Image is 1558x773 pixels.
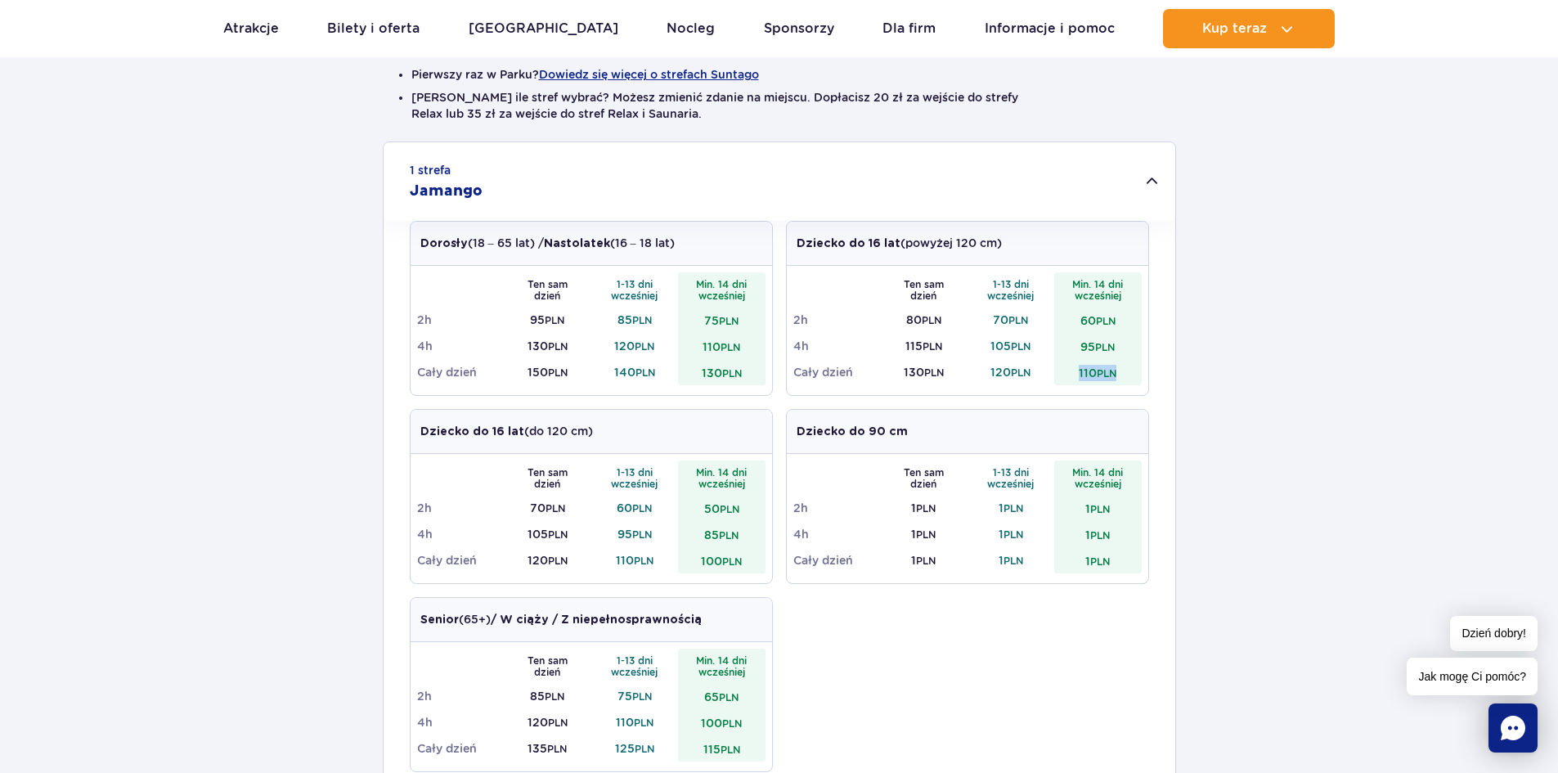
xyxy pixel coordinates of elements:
a: Sponsorzy [764,9,834,48]
td: Cały dzień [417,547,505,573]
strong: Dziecko do 90 cm [797,426,908,438]
td: 1 [880,521,968,547]
td: 1 [880,495,968,521]
small: PLN [547,743,567,755]
small: PLN [720,503,739,515]
a: [GEOGRAPHIC_DATA] [469,9,618,48]
li: Pierwszy raz w Parku? [411,66,1147,83]
small: PLN [548,717,568,729]
small: PLN [1011,366,1030,379]
strong: Nastolatek [544,238,610,249]
td: 1 [1054,521,1142,547]
small: PLN [1008,314,1028,326]
td: 140 [591,359,679,385]
td: 70 [504,495,591,521]
td: 2h [793,307,881,333]
td: 1 [968,521,1055,547]
a: Dla firm [882,9,936,48]
strong: / W ciąży / Z niepełnosprawnością [491,614,702,626]
small: PLN [1090,555,1110,568]
small: PLN [548,528,568,541]
a: Nocleg [667,9,715,48]
a: Informacje i pomoc [985,9,1115,48]
td: 110 [591,547,679,573]
td: 110 [591,709,679,735]
td: 2h [417,683,505,709]
td: 1 [880,547,968,573]
td: 95 [591,521,679,547]
small: PLN [721,744,740,756]
button: Dowiedz się więcej o strefach Suntago [539,68,759,81]
small: PLN [1097,367,1116,380]
th: 1-13 dni wcześniej [591,272,679,307]
a: Atrakcje [223,9,279,48]
small: PLN [1090,503,1110,515]
span: Jak mogę Ci pomóc? [1407,658,1538,695]
td: 75 [591,683,679,709]
td: 4h [417,521,505,547]
small: PLN [546,502,565,515]
small: 1 strefa [410,162,451,178]
small: PLN [1095,341,1115,353]
small: PLN [924,366,944,379]
span: Dzień dobry! [1450,616,1538,651]
small: PLN [548,366,568,379]
td: 95 [1054,333,1142,359]
th: Min. 14 dni wcześniej [678,461,766,495]
small: PLN [719,691,739,703]
td: 1 [1054,495,1142,521]
td: 50 [678,495,766,521]
p: (do 120 cm) [420,423,593,440]
td: 100 [678,709,766,735]
th: 1-13 dni wcześniej [968,461,1055,495]
small: PLN [1003,528,1023,541]
td: 130 [678,359,766,385]
small: PLN [1096,315,1116,327]
td: 130 [504,333,591,359]
td: 120 [504,709,591,735]
td: 60 [591,495,679,521]
th: 1-13 dni wcześniej [591,649,679,683]
th: Ten sam dzień [504,649,591,683]
td: 4h [793,333,881,359]
td: 75 [678,307,766,333]
th: Ten sam dzień [504,272,591,307]
small: PLN [635,340,654,353]
td: 120 [591,333,679,359]
small: PLN [545,690,564,703]
small: PLN [722,555,742,568]
a: Bilety i oferta [327,9,420,48]
li: [PERSON_NAME] ile stref wybrać? Możesz zmienić zdanie na miejscu. Dopłacisz 20 zł za wejście do s... [411,89,1147,122]
td: 105 [504,521,591,547]
td: Cały dzień [417,359,505,385]
p: (powyżej 120 cm) [797,235,1002,252]
small: PLN [721,341,740,353]
small: PLN [632,528,652,541]
th: Min. 14 dni wcześniej [1054,461,1142,495]
td: 4h [793,521,881,547]
td: 65 [678,683,766,709]
small: PLN [1003,555,1023,567]
small: PLN [545,314,564,326]
small: PLN [632,314,652,326]
span: Kup teraz [1202,21,1267,36]
td: 1 [1054,547,1142,573]
small: PLN [722,367,742,380]
small: PLN [719,529,739,542]
small: PLN [635,743,654,755]
td: 115 [880,333,968,359]
p: (65+) [420,611,702,628]
td: 130 [880,359,968,385]
td: 2h [793,495,881,521]
small: PLN [632,690,652,703]
th: Min. 14 dni wcześniej [678,649,766,683]
td: Cały dzień [417,735,505,762]
td: 105 [968,333,1055,359]
td: 150 [504,359,591,385]
h2: Jamango [410,182,483,201]
small: PLN [916,502,936,515]
td: 110 [678,333,766,359]
td: Cały dzień [793,547,881,573]
td: 95 [504,307,591,333]
small: PLN [916,555,936,567]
